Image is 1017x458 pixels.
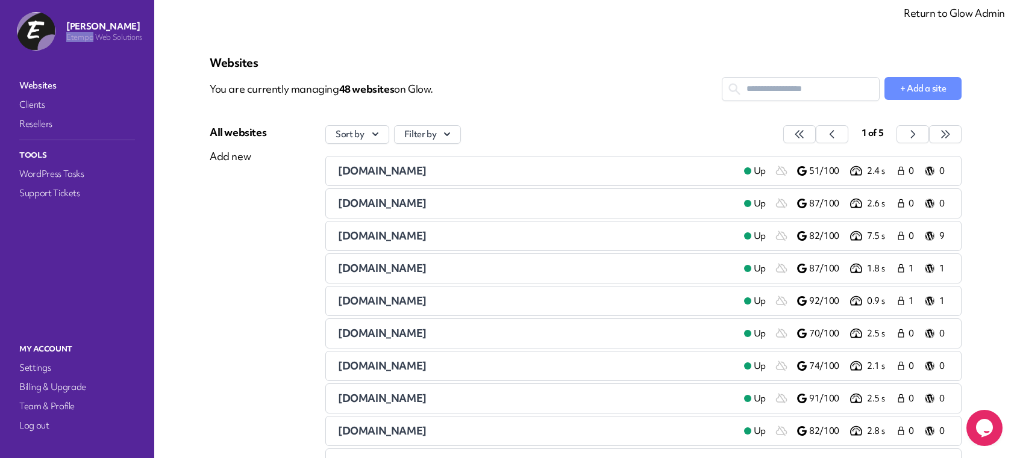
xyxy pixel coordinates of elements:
p: 0 [939,425,949,438]
div: Add new [210,149,266,164]
a: [DOMAIN_NAME] [338,424,734,438]
a: WordPress Tasks [17,166,137,182]
button: Sort by [325,125,389,144]
p: 0.9 s [867,295,896,308]
a: [DOMAIN_NAME] [338,294,734,308]
span: Up [754,230,766,243]
span: [DOMAIN_NAME] [338,391,427,405]
p: You are currently managing on Glow. [210,77,722,101]
span: Up [754,327,766,340]
p: 2.4 s [867,165,896,178]
span: 1 of 5 [862,127,884,139]
a: Up [734,196,775,211]
p: [PERSON_NAME] [66,20,142,32]
p: Tools [17,147,137,163]
span: s [390,82,395,96]
a: 0 [925,424,949,438]
p: 0 [939,392,949,405]
span: Up [754,425,766,438]
a: Support Tickets [17,185,137,202]
div: All websites [210,125,266,140]
p: 0 [939,327,949,340]
p: Websites [210,55,962,70]
a: [DOMAIN_NAME] [338,229,734,243]
a: 1 [925,294,949,308]
a: 82/100 2.8 s [797,424,896,438]
a: 82/100 7.5 s [797,229,896,243]
span: [DOMAIN_NAME] [338,326,427,340]
a: 87/100 2.6 s [797,196,896,211]
a: Settings [17,359,137,376]
a: Up [734,326,775,341]
p: 7.5 s [867,230,896,243]
p: 51/100 [809,165,848,178]
a: Resellers [17,116,137,132]
span: 0 [909,425,918,438]
a: [DOMAIN_NAME] [338,164,734,178]
a: 70/100 2.5 s [797,326,896,341]
p: 9 [939,230,949,243]
a: 0 [896,196,920,211]
a: 92/100 0.9 s [797,294,896,308]
p: 74/100 [809,360,848,373]
p: 1 [939,262,949,275]
p: My Account [17,341,137,357]
span: Up [754,392,766,405]
a: 1 [896,261,920,276]
span: 0 [909,392,918,405]
iframe: chat widget [966,410,1005,446]
p: 82/100 [809,230,848,243]
p: 2.8 s [867,425,896,438]
p: 2.1 s [867,360,896,373]
p: 87/100 [809,262,848,275]
button: + Add a site [884,77,962,100]
span: [DOMAIN_NAME] [338,196,427,210]
a: [DOMAIN_NAME] [338,391,734,406]
p: 87/100 [809,197,848,210]
span: [DOMAIN_NAME] [338,424,427,438]
a: Up [734,294,775,308]
a: 0 [925,196,949,211]
a: 0 [896,229,920,243]
span: Up [754,262,766,275]
a: Billing & Upgrade [17,379,137,395]
span: 0 [909,327,918,340]
a: 0 [925,391,949,406]
a: [DOMAIN_NAME] [338,196,734,211]
a: [DOMAIN_NAME] [338,326,734,341]
p: 0 [939,165,949,178]
p: 0 [939,197,949,210]
a: 74/100 2.1 s [797,359,896,373]
p: 2.5 s [867,392,896,405]
a: [DOMAIN_NAME] [338,359,734,373]
p: Etempa Web Solutions [66,32,142,42]
a: 0 [896,326,920,341]
a: 0 [925,326,949,341]
span: 1 [909,295,918,308]
a: Websites [17,77,137,94]
span: 0 [909,197,918,210]
a: Return to Glow Admin [904,6,1005,20]
a: 0 [896,164,920,178]
p: 2.6 s [867,197,896,210]
a: Up [734,391,775,406]
span: [DOMAIN_NAME] [338,261,427,275]
span: [DOMAIN_NAME] [338,164,427,178]
p: 70/100 [809,327,848,340]
span: 48 website [339,82,395,96]
a: 1 [925,261,949,276]
span: 0 [909,165,918,178]
a: 0 [896,359,920,373]
a: 51/100 2.4 s [797,164,896,178]
a: Team & Profile [17,398,137,415]
a: 0 [925,164,949,178]
a: [DOMAIN_NAME] [338,261,734,276]
span: Up [754,295,766,308]
span: [DOMAIN_NAME] [338,359,427,373]
span: Up [754,165,766,178]
a: 0 [896,424,920,438]
p: 82/100 [809,425,848,438]
span: [DOMAIN_NAME] [338,229,427,243]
